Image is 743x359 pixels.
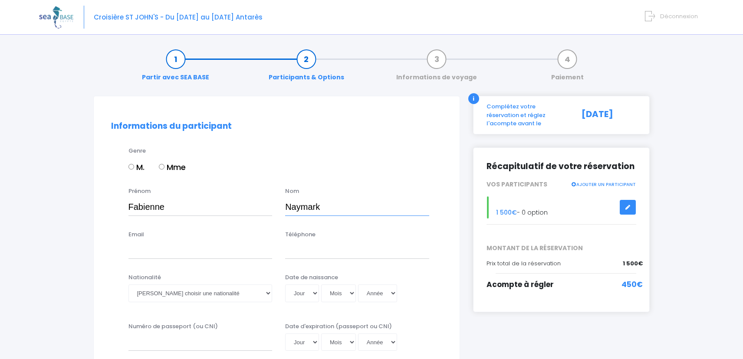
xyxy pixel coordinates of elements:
[159,161,186,173] label: Mme
[575,102,643,128] div: [DATE]
[496,208,517,217] span: 1 500€
[547,55,588,82] a: Paiement
[487,161,637,172] h2: Récapitulatif de votre réservation
[128,187,151,196] label: Prénom
[571,180,636,188] a: AJOUTER UN PARTICIPANT
[111,121,442,131] h2: Informations du participant
[480,244,643,253] span: MONTANT DE LA RÉSERVATION
[480,180,643,189] div: VOS PARTICIPANTS
[285,322,392,331] label: Date d'expiration (passeport ou CNI)
[128,147,146,155] label: Genre
[285,273,338,282] label: Date de naissance
[94,13,263,22] span: Croisière ST JOHN'S - Du [DATE] au [DATE] Antarès
[487,259,561,268] span: Prix total de la réservation
[480,102,575,128] div: Complétez votre réservation et réglez l'acompte avant le
[128,161,145,173] label: M.
[480,196,643,219] div: - 0 option
[285,230,316,239] label: Téléphone
[264,55,348,82] a: Participants & Options
[159,164,164,170] input: Mme
[392,55,481,82] a: Informations de voyage
[487,279,554,290] span: Acompte à régler
[468,93,479,104] div: i
[621,279,643,290] span: 450€
[138,55,214,82] a: Partir avec SEA BASE
[128,322,218,331] label: Numéro de passeport (ou CNI)
[128,230,144,239] label: Email
[128,164,134,170] input: M.
[660,12,698,20] span: Déconnexion
[285,187,299,196] label: Nom
[623,259,643,268] span: 1 500€
[128,273,161,282] label: Nationalité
